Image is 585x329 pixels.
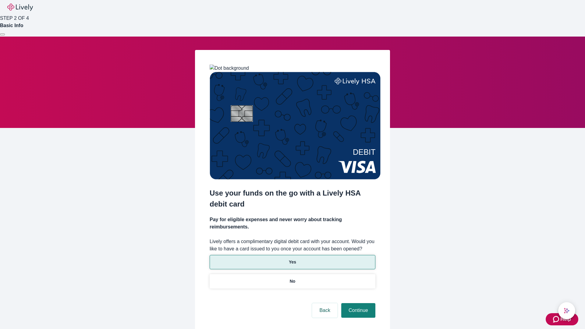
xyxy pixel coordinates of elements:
[289,259,296,265] p: Yes
[564,308,570,314] svg: Lively AI Assistant
[210,65,249,72] img: Dot background
[341,303,375,318] button: Continue
[290,278,296,285] p: No
[553,316,560,323] svg: Zendesk support icon
[7,4,33,11] img: Lively
[210,255,375,269] button: Yes
[312,303,338,318] button: Back
[558,302,575,319] button: chat
[210,188,375,210] h2: Use your funds on the go with a Lively HSA debit card
[210,274,375,288] button: No
[210,72,381,179] img: Debit card
[560,316,571,323] span: Help
[546,313,578,325] button: Zendesk support iconHelp
[210,238,375,253] label: Lively offers a complimentary digital debit card with your account. Would you like to have a card...
[210,216,375,231] h4: Pay for eligible expenses and never worry about tracking reimbursements.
